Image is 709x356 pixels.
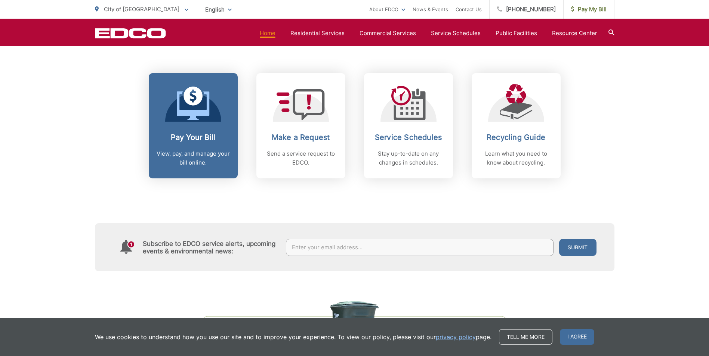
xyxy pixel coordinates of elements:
h2: Make a Request [264,133,338,142]
p: Learn what you need to know about recycling. [479,149,553,167]
p: Stay up-to-date on any changes in schedules. [372,149,446,167]
a: privacy policy [436,332,476,341]
a: Commercial Services [360,29,416,38]
a: Public Facilities [496,29,537,38]
a: EDCD logo. Return to the homepage. [95,28,166,38]
button: Submit [559,239,597,256]
p: View, pay, and manage your bill online. [156,149,230,167]
span: Pay My Bill [571,5,607,14]
span: English [200,3,237,16]
a: Tell me more [499,329,552,345]
span: City of [GEOGRAPHIC_DATA] [104,6,179,13]
a: Residential Services [290,29,345,38]
a: Service Schedules [431,29,481,38]
a: Make a Request Send a service request to EDCO. [256,73,345,178]
h2: Recycling Guide [479,133,553,142]
a: News & Events [413,5,448,14]
a: Pay Your Bill View, pay, and manage your bill online. [149,73,238,178]
a: Recycling Guide Learn what you need to know about recycling. [472,73,561,178]
a: Home [260,29,275,38]
h2: Service Schedules [372,133,446,142]
input: Enter your email address... [286,239,554,256]
a: About EDCO [369,5,405,14]
p: We use cookies to understand how you use our site and to improve your experience. To view our pol... [95,332,491,341]
a: Contact Us [456,5,482,14]
a: Service Schedules Stay up-to-date on any changes in schedules. [364,73,453,178]
h4: Subscribe to EDCO service alerts, upcoming events & environmental news: [143,240,279,255]
span: I agree [560,329,594,345]
a: Resource Center [552,29,597,38]
p: Send a service request to EDCO. [264,149,338,167]
h2: Pay Your Bill [156,133,230,142]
